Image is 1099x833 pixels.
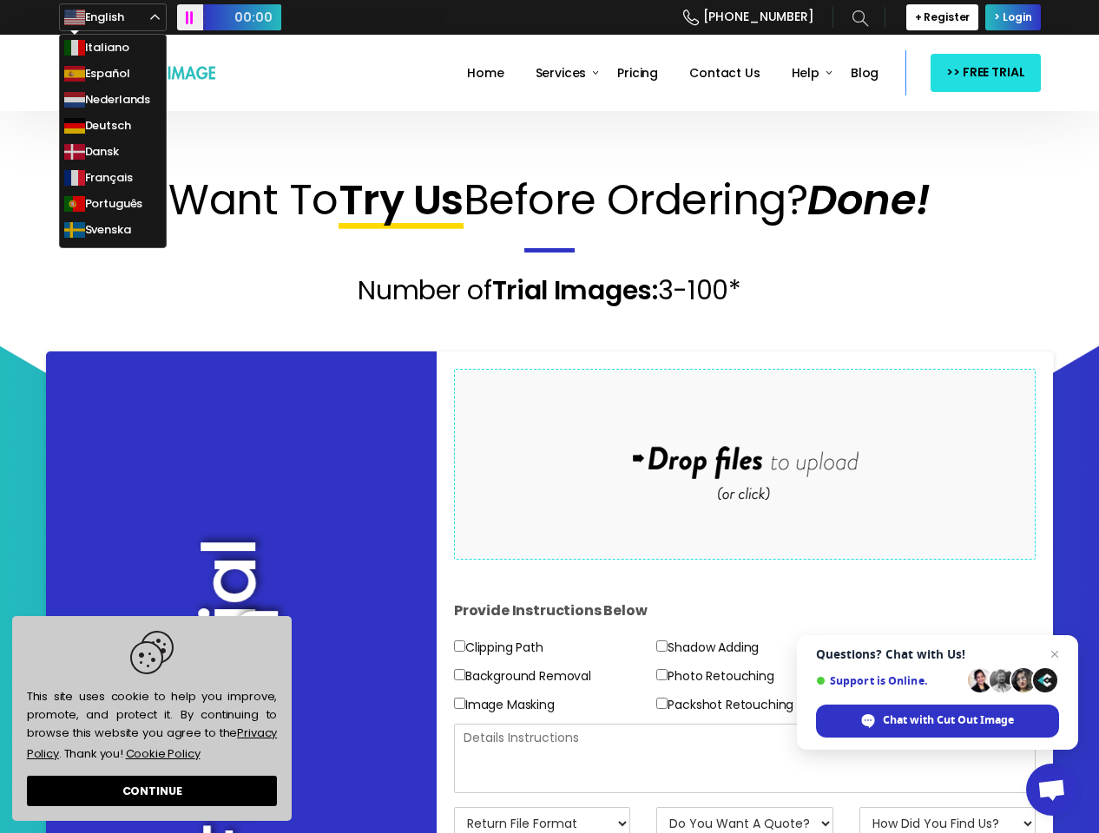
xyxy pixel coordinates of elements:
[816,705,1059,738] div: Chat with Cut Out Image
[536,64,587,82] span: Services
[27,725,277,762] a: Privacy Policy
[946,62,1024,83] span: >> FREE TRIAL
[689,64,760,82] span: Contact Us
[64,7,85,28] img: en
[656,637,759,659] label: Shadow Adding
[464,171,807,229] span: Before Ordering?
[454,640,465,652] input: Clipping Path
[785,54,826,93] a: Help
[59,3,167,31] a: English
[12,616,292,821] div: cookieconsent
[656,694,793,716] label: Packshot Retouching
[792,64,819,82] span: Help
[1044,644,1065,665] span: Close chat
[454,669,465,680] input: Background Removal
[64,115,85,136] img: de
[656,698,668,709] input: Packshot Retouching
[529,54,594,93] a: Services
[177,4,203,30] button: Pause
[915,10,971,24] span: + Register
[844,54,885,93] a: Blog
[682,54,767,93] a: Contact Us
[64,141,85,162] img: da
[177,4,281,30] div: Audio Player
[60,113,166,139] a: Deutsch
[454,698,465,709] input: Image Masking
[27,776,277,806] a: dismiss cookie message
[60,61,166,87] a: Español
[617,64,658,82] span: Pricing
[610,54,665,93] a: Pricing
[64,37,85,58] img: it
[64,63,85,84] img: es
[64,89,85,110] img: nl
[656,666,773,687] label: Photo Retouching
[658,272,741,309] span: 3-100*
[60,165,166,191] a: Français
[60,217,166,243] a: Svenska
[460,54,510,93] a: Home
[985,4,1040,30] a: > Login
[807,171,931,229] span: Done!
[339,171,464,229] span: Try Us
[64,193,85,214] img: pt
[1026,764,1078,816] div: Open chat
[683,2,814,33] a: [PHONE_NUMBER]
[60,35,166,61] a: Italiano
[454,694,555,716] label: Image Masking
[168,171,339,229] span: Want To
[816,674,962,687] span: Support is Online.
[123,742,202,764] a: learn more about cookies
[64,167,85,188] img: fr
[906,4,979,30] a: + Register
[816,647,1059,661] span: Questions? Chat with Us!
[467,64,503,82] span: Home
[656,640,668,652] input: Shadow Adding
[492,272,658,309] span: Trial Images:
[883,712,1014,728] span: Chat with Cut Out Image
[454,666,591,687] label: Background Removal
[931,54,1040,91] a: >> FREE TRIAL
[454,637,543,659] label: Clipping Path
[656,669,668,680] input: Photo Retouching
[994,10,1031,24] span: > Login
[64,220,85,240] img: sv
[358,272,491,309] span: Number of
[27,631,277,764] span: This site uses cookie to help you improve, promote, and protect it. By continuing to browse this ...
[60,139,166,165] a: Dansk
[60,87,166,113] a: Nederlands
[454,585,1036,637] h4: Provide Instructions Below
[851,64,879,82] span: Blog
[60,191,166,217] a: Português
[203,4,281,30] span: Time Slider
